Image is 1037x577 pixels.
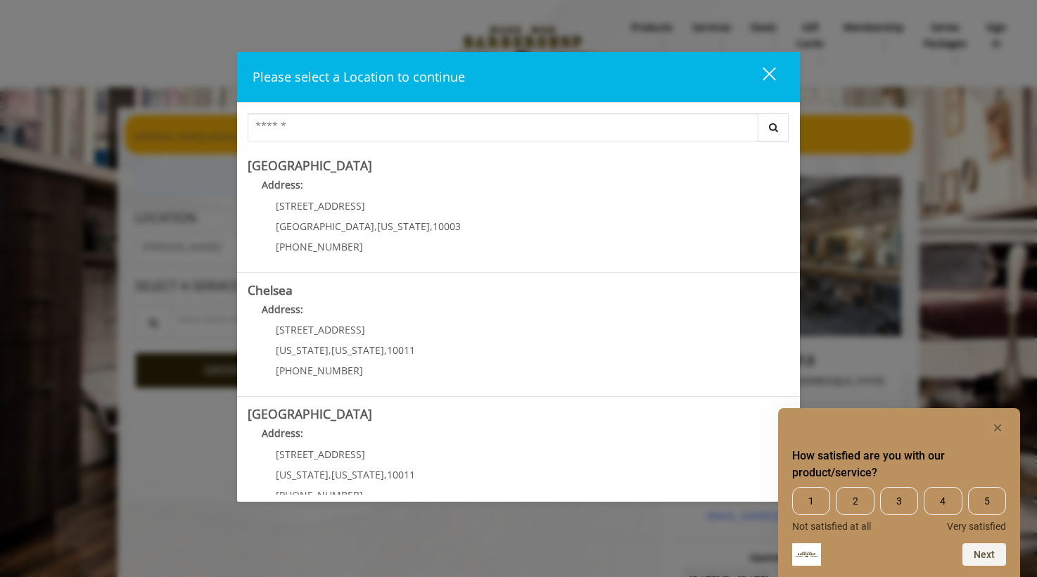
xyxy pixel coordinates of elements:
[384,468,387,481] span: ,
[433,220,461,233] span: 10003
[924,487,962,515] span: 4
[248,157,372,174] b: [GEOGRAPHIC_DATA]
[248,405,372,422] b: [GEOGRAPHIC_DATA]
[880,487,918,515] span: 3
[430,220,433,233] span: ,
[989,419,1006,436] button: Hide survey
[329,468,331,481] span: ,
[765,122,782,132] i: Search button
[792,419,1006,566] div: How satisfied are you with our product/service? Select an option from 1 to 5, with 1 being Not sa...
[276,448,365,461] span: [STREET_ADDRESS]
[331,468,384,481] span: [US_STATE]
[947,521,1006,532] span: Very satisfied
[276,199,365,213] span: [STREET_ADDRESS]
[276,220,374,233] span: [GEOGRAPHIC_DATA]
[746,66,775,87] div: close dialog
[968,487,1006,515] span: 5
[836,487,874,515] span: 2
[248,113,789,148] div: Center Select
[792,521,871,532] span: Not satisfied at all
[276,364,363,377] span: [PHONE_NUMBER]
[792,448,1006,481] h2: How satisfied are you with our product/service? Select an option from 1 to 5, with 1 being Not sa...
[253,68,465,85] span: Please select a Location to continue
[374,220,377,233] span: ,
[377,220,430,233] span: [US_STATE]
[248,281,293,298] b: Chelsea
[262,178,303,191] b: Address:
[962,543,1006,566] button: Next question
[792,487,1006,532] div: How satisfied are you with our product/service? Select an option from 1 to 5, with 1 being Not sa...
[387,468,415,481] span: 10011
[737,63,784,91] button: close dialog
[262,303,303,316] b: Address:
[248,113,758,141] input: Search Center
[276,468,329,481] span: [US_STATE]
[276,343,329,357] span: [US_STATE]
[329,343,331,357] span: ,
[384,343,387,357] span: ,
[276,488,363,502] span: [PHONE_NUMBER]
[276,323,365,336] span: [STREET_ADDRESS]
[262,426,303,440] b: Address:
[331,343,384,357] span: [US_STATE]
[387,343,415,357] span: 10011
[276,240,363,253] span: [PHONE_NUMBER]
[792,487,830,515] span: 1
